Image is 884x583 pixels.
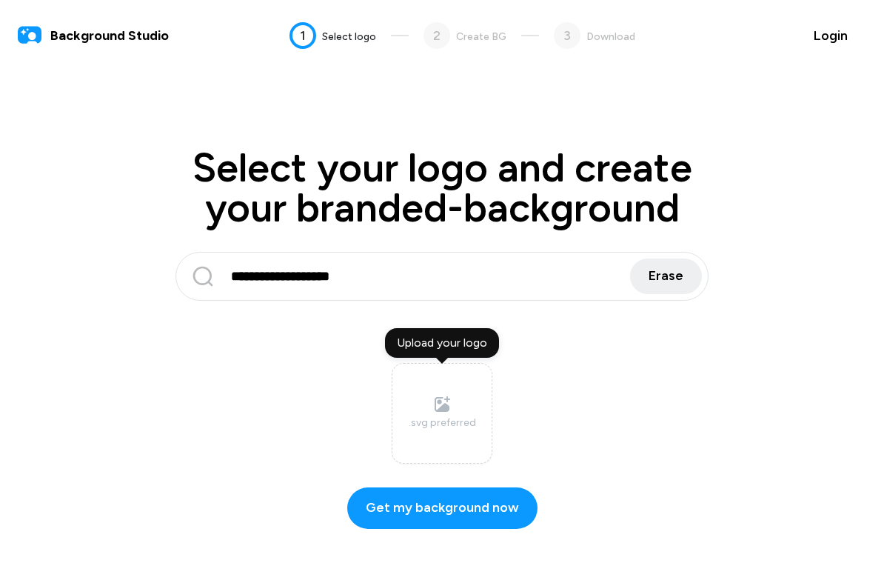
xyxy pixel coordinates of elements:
span: 2 [433,26,441,46]
span: Create BG [456,30,506,42]
button: Erase [630,259,702,294]
span: 3 [563,26,571,46]
img: logo [18,24,41,47]
span: Download [586,30,635,42]
span: Erase [649,266,683,286]
button: Get my background now [347,487,538,529]
span: Select logo [322,30,376,42]
h1: Select your logo and create your branded-background [109,148,775,228]
div: .svg preferred [409,415,476,430]
span: 1 [300,26,306,46]
span: Login [814,26,848,46]
span: Background Studio [50,26,169,46]
button: Login [795,18,866,53]
span: Get my background now [366,498,519,518]
a: Background Studio [18,24,169,47]
div: Upload your logo [385,328,499,358]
